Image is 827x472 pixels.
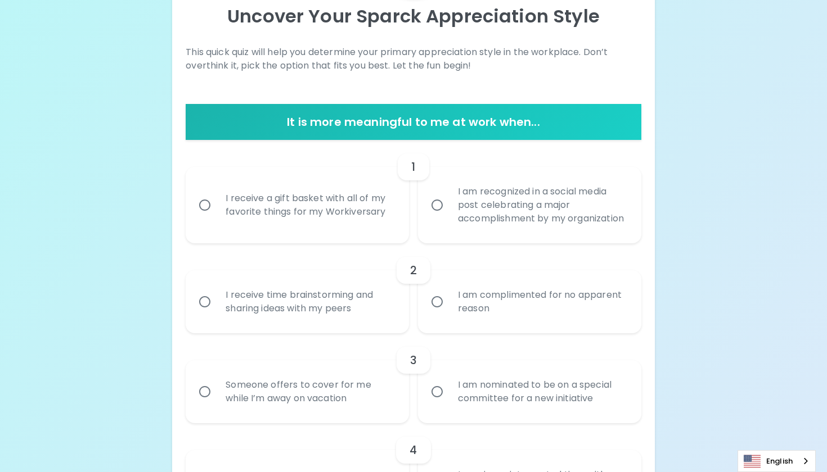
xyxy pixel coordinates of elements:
[449,365,635,419] div: I am nominated to be on a special committee for a new initiative
[738,450,816,472] div: Language
[411,158,415,176] h6: 1
[449,171,635,239] div: I am recognized in a social media post celebrating a major accomplishment by my organization
[738,450,816,472] aside: Language selected: English
[410,351,417,369] h6: 3
[186,5,641,28] p: Uncover Your Sparck Appreciation Style
[217,275,403,329] div: I receive time brainstorming and sharing ideas with my peers
[449,275,635,329] div: I am complimented for no apparent reason
[186,333,641,423] div: choice-group-check
[186,140,641,243] div: choice-group-check
[410,441,417,459] h6: 4
[186,243,641,333] div: choice-group-check
[217,178,403,232] div: I receive a gift basket with all of my favorite things for my Workiversary
[738,451,815,471] a: English
[190,113,637,131] h6: It is more meaningful to me at work when...
[217,365,403,419] div: Someone offers to cover for me while I’m away on vacation
[186,46,641,72] p: This quick quiz will help you determine your primary appreciation style in the workplace. Don’t o...
[410,261,417,279] h6: 2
